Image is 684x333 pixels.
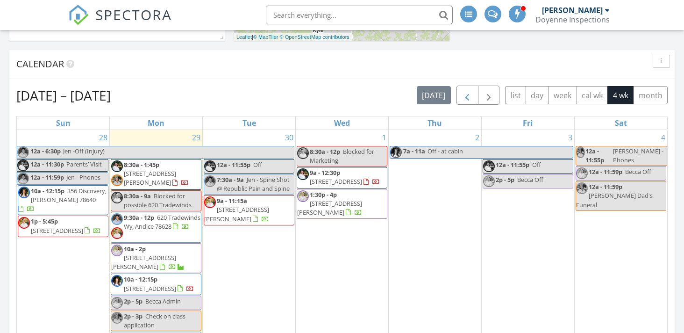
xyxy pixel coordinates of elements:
[18,216,108,237] a: 1p - 5:45p [STREET_ADDRESS]
[204,160,216,172] img: img_2616.jpg
[589,167,622,176] span: 12a - 11:59p
[111,227,123,239] img: img_3490.jpeg
[17,146,29,158] img: headshotfinal.jpeg
[542,6,603,15] div: [PERSON_NAME]
[566,130,574,145] a: Go to October 3, 2025
[266,6,453,24] input: Search everything...
[633,86,668,104] button: month
[217,175,290,193] span: Jen - Spine Shot @ Republic Pain and Spine
[280,34,349,40] a: © OpenStreetMap contributors
[68,5,89,25] img: The Best Home Inspection Software - Spectora
[17,159,29,171] img: img_2616.jpg
[31,226,83,235] span: [STREET_ADDRESS]
[68,13,172,32] a: SPECTORA
[234,33,352,41] div: |
[607,86,634,104] button: 4 wk
[613,116,629,130] a: Saturday
[456,86,478,105] button: Previous
[483,175,495,187] img: img_9048.jpg
[66,160,102,168] span: Parents’ Visit
[124,192,192,209] span: Blocked for possible 620 Tradewinds
[146,116,166,130] a: Monday
[124,275,157,283] span: 10a - 12:15p
[217,196,247,205] span: 9a - 11:15a
[111,213,123,225] img: headshotfinal.jpeg
[124,213,200,231] a: 9:30a - 12p 620 Tradewinds Wy, Andice 78628
[310,190,337,199] span: 1:30p - 4p
[18,217,30,229] img: img_3490.jpeg
[253,160,262,169] span: Off
[310,168,340,177] span: 9a - 12:30p
[111,275,123,287] img: image000001a.jpg
[124,312,185,329] span: Check on class application
[124,284,176,293] span: [STREET_ADDRESS]
[473,130,481,145] a: Go to October 2, 2025
[589,182,622,191] span: 12a - 11:59p
[17,173,29,184] img: headshotfinal.jpeg
[18,187,30,198] img: image000001a.jpg
[217,175,244,184] span: 7:30a - 9a
[30,159,64,171] span: 12a - 11:30p
[496,175,514,184] span: 2p - 5p
[124,312,142,320] span: 2p - 3p
[478,86,500,105] button: Next
[124,245,146,253] span: 10a - 2p
[30,173,64,184] span: 12a - 11:59p
[576,167,588,179] img: img_9048.jpg
[613,147,663,164] span: [PERSON_NAME] - Phones
[63,147,105,155] span: Jen -Off (Injury)
[111,274,201,295] a: 10a - 12:15p [STREET_ADDRESS]
[124,160,189,187] a: 8:30a - 1:45p [STREET_ADDRESS][PERSON_NAME]
[310,177,362,186] span: [STREET_ADDRESS]
[111,174,123,186] img: heidi_headshot_1.jpg
[111,159,201,190] a: 8:30a - 1:45p [STREET_ADDRESS][PERSON_NAME]
[204,196,216,208] img: img_3490.jpeg
[577,86,608,104] button: cal wk
[297,190,309,202] img: img_9048.jpg
[111,297,123,309] img: img_9048.jpg
[297,199,362,217] span: [STREET_ADDRESS][PERSON_NAME]
[521,116,534,130] a: Friday
[496,160,529,169] span: 12a - 11:55p
[54,116,72,130] a: Sunday
[217,160,250,169] span: 12a - 11:55p
[111,212,201,243] a: 9:30a - 12p 620 Tradewinds Wy, Andice 78628
[332,116,352,130] a: Wednesday
[111,245,123,256] img: img_9048.jpg
[310,147,340,156] span: 8:30a - 12p
[124,169,176,187] span: [STREET_ADDRESS][PERSON_NAME]
[483,160,495,172] img: img_2616.jpg
[625,167,651,176] span: Becca Off
[111,192,123,203] img: img_3490.jpeg
[124,213,200,231] span: 620 Tradewinds Wy, Andice 78628
[283,130,295,145] a: Go to September 30, 2025
[31,187,64,195] span: 10a - 12:15p
[204,205,269,223] span: [STREET_ADDRESS][PERSON_NAME]
[31,217,58,225] span: 1p - 5:45p
[190,130,202,145] a: Go to September 29, 2025
[297,147,309,159] img: img_3490.jpeg
[31,217,101,234] a: 1p - 5:45p [STREET_ADDRESS]
[111,243,201,274] a: 10a - 2p [STREET_ADDRESS][PERSON_NAME]
[297,190,362,217] a: 1:30p - 4p [STREET_ADDRESS][PERSON_NAME]
[517,175,543,184] span: Becca Off
[380,130,388,145] a: Go to October 1, 2025
[111,253,176,271] span: [STREET_ADDRESS][PERSON_NAME]
[417,86,451,104] button: [DATE]
[659,130,667,145] a: Go to October 4, 2025
[16,58,64,70] span: Calendar
[403,146,426,158] span: 7a - 11a
[124,297,142,305] span: 2p - 5p
[124,160,159,169] span: 8:30a - 1:45p
[535,15,610,24] div: Doyenne Inspections
[426,116,444,130] a: Thursday
[390,146,402,158] img: image000001a.jpg
[18,185,108,216] a: 10a - 12:15p 356 Discovery, [PERSON_NAME] 78640
[124,213,154,222] span: 9:30a - 12p
[297,189,387,219] a: 1:30p - 4p [STREET_ADDRESS][PERSON_NAME]
[297,167,387,188] a: 9a - 12:30p [STREET_ADDRESS]
[236,34,252,40] a: Leaflet
[576,191,653,209] span: [PERSON_NAME] Dad's Funeral
[310,147,374,165] span: Blocked for Marketing
[111,312,123,324] img: heidi_headshot_1.jpg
